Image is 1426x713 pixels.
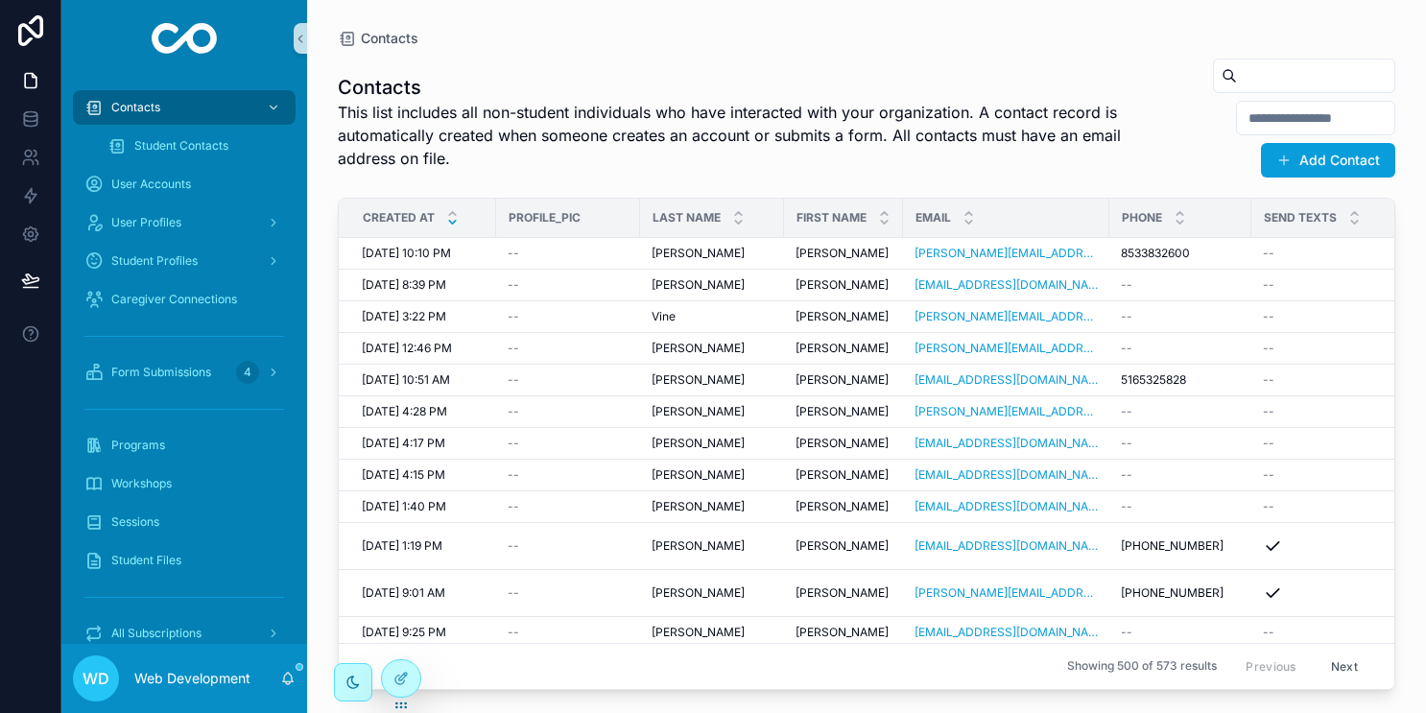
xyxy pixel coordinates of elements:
a: -- [508,499,629,514]
span: [PERSON_NAME] [796,277,889,293]
a: [PERSON_NAME][EMAIL_ADDRESS][PERSON_NAME][DOMAIN_NAME] [915,341,1098,356]
a: [PERSON_NAME] [796,246,891,261]
a: Programs [73,428,296,463]
span: [DATE] 9:01 AM [362,585,445,601]
img: App logo [152,23,218,54]
span: [DATE] 4:15 PM [362,467,445,483]
span: -- [1263,246,1274,261]
a: [EMAIL_ADDRESS][DOMAIN_NAME] [915,436,1098,451]
span: -- [1263,625,1274,640]
a: -- [508,625,629,640]
span: Workshops [111,476,172,491]
span: -- [1121,309,1132,324]
span: Student Profiles [111,253,198,269]
span: -- [508,538,519,554]
a: -- [1121,404,1240,419]
a: -- [508,372,629,388]
a: [DATE] 8:39 PM [362,277,485,293]
span: [PERSON_NAME] [796,341,889,356]
a: [PERSON_NAME][EMAIL_ADDRESS][PERSON_NAME][DOMAIN_NAME] [915,585,1098,601]
a: Contacts [73,90,296,125]
span: [DATE] 12:46 PM [362,341,452,356]
span: Student Files [111,553,181,568]
span: Sessions [111,514,159,530]
a: [PERSON_NAME] [796,341,891,356]
span: Programs [111,438,165,453]
a: [PERSON_NAME][EMAIL_ADDRESS][DOMAIN_NAME] [915,309,1098,324]
span: [PERSON_NAME] [796,246,889,261]
span: -- [1121,625,1132,640]
span: [PERSON_NAME] [796,372,889,388]
a: [PERSON_NAME] [796,585,891,601]
span: [PERSON_NAME] [796,585,889,601]
span: [PERSON_NAME] [652,436,745,451]
span: -- [508,309,519,324]
a: Student Profiles [73,244,296,278]
a: [PERSON_NAME] [796,277,891,293]
span: [DATE] 10:10 PM [362,246,451,261]
span: Form Submissions [111,365,211,380]
span: -- [1121,277,1132,293]
a: [DATE] 10:51 AM [362,372,485,388]
a: -- [1263,499,1413,514]
span: [PERSON_NAME] [796,625,889,640]
span: [PHONE_NUMBER] [1121,538,1224,554]
span: Phone [1122,210,1162,226]
span: -- [508,625,519,640]
span: -- [1263,341,1274,356]
span: [PERSON_NAME] [796,404,889,419]
a: -- [1121,436,1240,451]
a: -- [1263,246,1413,261]
span: [PERSON_NAME] [652,277,745,293]
a: -- [508,246,629,261]
span: -- [508,404,519,419]
span: [DATE] 4:17 PM [362,436,445,451]
span: [PERSON_NAME] [652,625,745,640]
a: All Subscriptions [73,616,296,651]
span: Profile_pic [509,210,581,226]
a: -- [1263,467,1413,483]
span: [PERSON_NAME] [796,309,889,324]
a: -- [1263,625,1413,640]
span: User Profiles [111,215,181,230]
span: This list includes all non-student individuals who have interacted with your organization. A cont... [338,101,1145,170]
a: -- [508,309,629,324]
a: -- [1263,277,1413,293]
a: [DATE] 1:19 PM [362,538,485,554]
span: [PERSON_NAME] [652,499,745,514]
a: [PERSON_NAME] [652,404,772,419]
a: -- [1121,277,1240,293]
a: -- [1263,372,1413,388]
a: [DATE] 4:17 PM [362,436,485,451]
a: Sessions [73,505,296,539]
div: 4 [236,361,259,384]
span: [PERSON_NAME] [796,499,889,514]
a: 8533832600 [1121,246,1240,261]
span: [PERSON_NAME] [652,585,745,601]
a: [EMAIL_ADDRESS][DOMAIN_NAME] [915,499,1098,514]
span: -- [508,499,519,514]
span: [DATE] 9:25 PM [362,625,446,640]
a: Form Submissions4 [73,355,296,390]
a: -- [508,467,629,483]
span: [PERSON_NAME] [652,372,745,388]
span: -- [508,436,519,451]
span: User Accounts [111,177,191,192]
a: [DATE] 1:40 PM [362,499,485,514]
h1: Contacts [338,74,1145,101]
a: Caregiver Connections [73,282,296,317]
a: [PERSON_NAME] [796,625,891,640]
a: [EMAIL_ADDRESS][DOMAIN_NAME] [915,372,1098,388]
span: -- [1263,277,1274,293]
span: Contacts [111,100,160,115]
a: [EMAIL_ADDRESS][DOMAIN_NAME] [915,467,1098,483]
a: [PERSON_NAME][EMAIL_ADDRESS][PERSON_NAME][DOMAIN_NAME] [915,246,1098,261]
span: [PERSON_NAME] [652,404,745,419]
a: [PERSON_NAME] [652,499,772,514]
a: [PERSON_NAME] [796,309,891,324]
a: [PERSON_NAME] [796,499,891,514]
span: Send Texts [1264,210,1337,226]
span: -- [508,467,519,483]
